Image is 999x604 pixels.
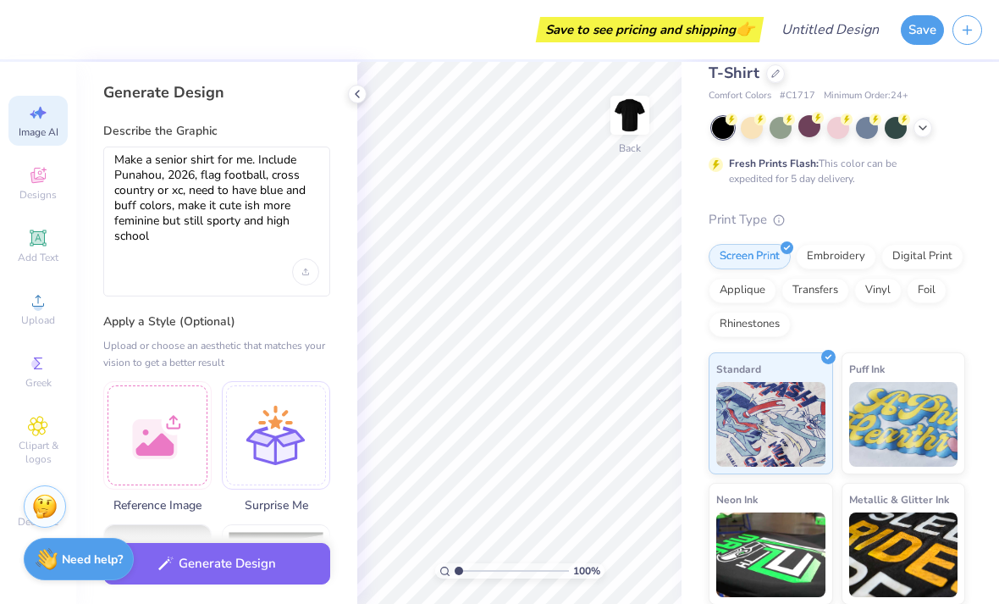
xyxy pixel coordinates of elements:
span: 100 % [573,563,600,579]
img: Neon Ink [716,513,825,597]
button: Generate Design [103,543,330,585]
div: Back [619,141,641,156]
span: Add Text [18,251,58,264]
span: Image AI [19,125,58,139]
span: Minimum Order: 24 + [824,89,908,103]
div: Save to see pricing and shipping [540,17,759,42]
div: Print Type [709,210,965,230]
button: Save [901,15,944,45]
div: Rhinestones [709,312,791,337]
div: Vinyl [854,278,902,303]
div: Foil [907,278,947,303]
img: Puff Ink [849,382,958,467]
span: Greek [25,376,52,390]
span: Puff Ink [849,360,885,378]
img: Metallic & Glitter Ink [849,513,958,597]
span: 👉 [736,19,754,39]
span: Neon Ink [716,490,758,508]
span: Decorate [18,515,58,529]
span: Metallic & Glitter Ink [849,490,949,508]
input: Untitled Design [768,13,892,47]
span: # C1717 [780,89,815,103]
strong: Need help? [62,551,123,568]
span: Surprise Me [222,496,330,514]
span: Designs [19,188,57,202]
div: Screen Print [709,244,791,269]
label: Apply a Style (Optional) [103,313,330,330]
span: Standard [716,360,761,378]
div: Embroidery [796,244,876,269]
strong: Fresh Prints Flash: [729,157,819,170]
div: Upload or choose an aesthetic that matches your vision to get a better result [103,337,330,371]
div: Upload image [292,258,319,285]
div: This color can be expedited for 5 day delivery. [729,156,937,186]
div: Applique [709,278,776,303]
div: Generate Design [103,82,330,103]
div: Digital Print [881,244,963,269]
div: Transfers [781,278,849,303]
label: Describe the Graphic [103,123,330,140]
textarea: Make a senior shirt for me. Include Punahou, 2026, flag football, cross country or xc, need to ha... [114,152,319,259]
span: Reference Image [103,496,212,514]
span: Comfort Colors [709,89,771,103]
span: Clipart & logos [8,439,68,466]
img: Back [613,98,647,132]
span: Upload [21,313,55,327]
img: Standard [716,382,825,467]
